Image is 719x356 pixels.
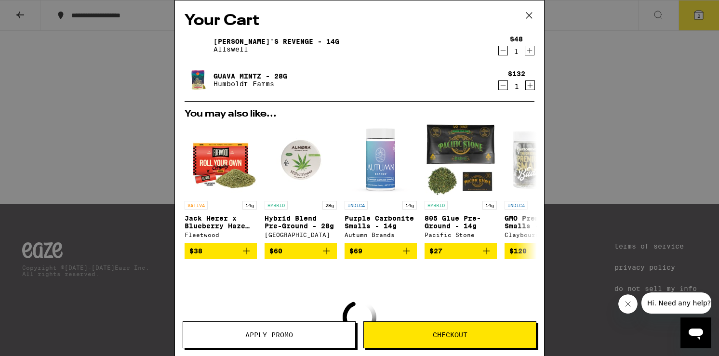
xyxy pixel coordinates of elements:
[349,247,362,255] span: $69
[505,124,577,196] img: Claybourne Co. - GMO Premium Smalls - 14g
[680,317,711,348] iframe: Button to launch messaging window
[433,331,467,338] span: Checkout
[505,214,577,230] p: GMO Premium Smalls - 14g
[498,46,508,55] button: Decrement
[322,201,337,210] p: 28g
[345,124,417,243] a: Open page for Purple Carbonite Smalls - 14g from Autumn Brands
[185,66,212,93] img: Guava Mintz - 28g
[185,109,534,119] h2: You may also like...
[185,232,257,238] div: Fleetwood
[183,321,356,348] button: Apply Promo
[505,243,577,259] button: Add to bag
[505,124,577,243] a: Open page for GMO Premium Smalls - 14g from Claybourne Co.
[641,292,711,314] iframe: Message from company
[265,124,337,243] a: Open page for Hybrid Blend Pre-Ground - 28g from Almora Farm
[245,331,293,338] span: Apply Promo
[185,214,257,230] p: Jack Herer x Blueberry Haze Pre-Ground - 14g
[482,201,497,210] p: 14g
[425,201,448,210] p: HYBRID
[425,124,497,243] a: Open page for 805 Glue Pre-Ground - 14g from Pacific Stone
[525,80,535,90] button: Increment
[213,72,287,80] a: Guava Mintz - 28g
[345,243,417,259] button: Add to bag
[505,232,577,238] div: Claybourne Co.
[429,247,442,255] span: $27
[213,45,339,53] p: Allswell
[363,321,536,348] button: Checkout
[265,243,337,259] button: Add to bag
[498,80,508,90] button: Decrement
[213,38,339,45] a: [PERSON_NAME]'s Revenge - 14g
[510,48,523,55] div: 1
[345,201,368,210] p: INDICA
[425,124,497,196] img: Pacific Stone - 805 Glue Pre-Ground - 14g
[525,46,534,55] button: Increment
[185,243,257,259] button: Add to bag
[345,214,417,230] p: Purple Carbonite Smalls - 14g
[189,247,202,255] span: $38
[618,294,638,314] iframe: Close message
[185,124,257,196] img: Fleetwood - Jack Herer x Blueberry Haze Pre-Ground - 14g
[185,201,208,210] p: SATIVA
[510,35,523,43] div: $48
[505,201,528,210] p: INDICA
[242,201,257,210] p: 14g
[185,10,534,32] h2: Your Cart
[345,232,417,238] div: Autumn Brands
[509,247,527,255] span: $120
[185,124,257,243] a: Open page for Jack Herer x Blueberry Haze Pre-Ground - 14g from Fleetwood
[508,82,525,90] div: 1
[402,201,417,210] p: 14g
[265,214,337,230] p: Hybrid Blend Pre-Ground - 28g
[425,214,497,230] p: 805 Glue Pre-Ground - 14g
[213,80,287,88] p: Humboldt Farms
[508,70,525,78] div: $132
[425,243,497,259] button: Add to bag
[185,32,212,59] img: Jack's Revenge - 14g
[265,201,288,210] p: HYBRID
[269,247,282,255] span: $60
[265,124,337,196] img: Almora Farm - Hybrid Blend Pre-Ground - 28g
[265,232,337,238] div: [GEOGRAPHIC_DATA]
[345,124,417,196] img: Autumn Brands - Purple Carbonite Smalls - 14g
[425,232,497,238] div: Pacific Stone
